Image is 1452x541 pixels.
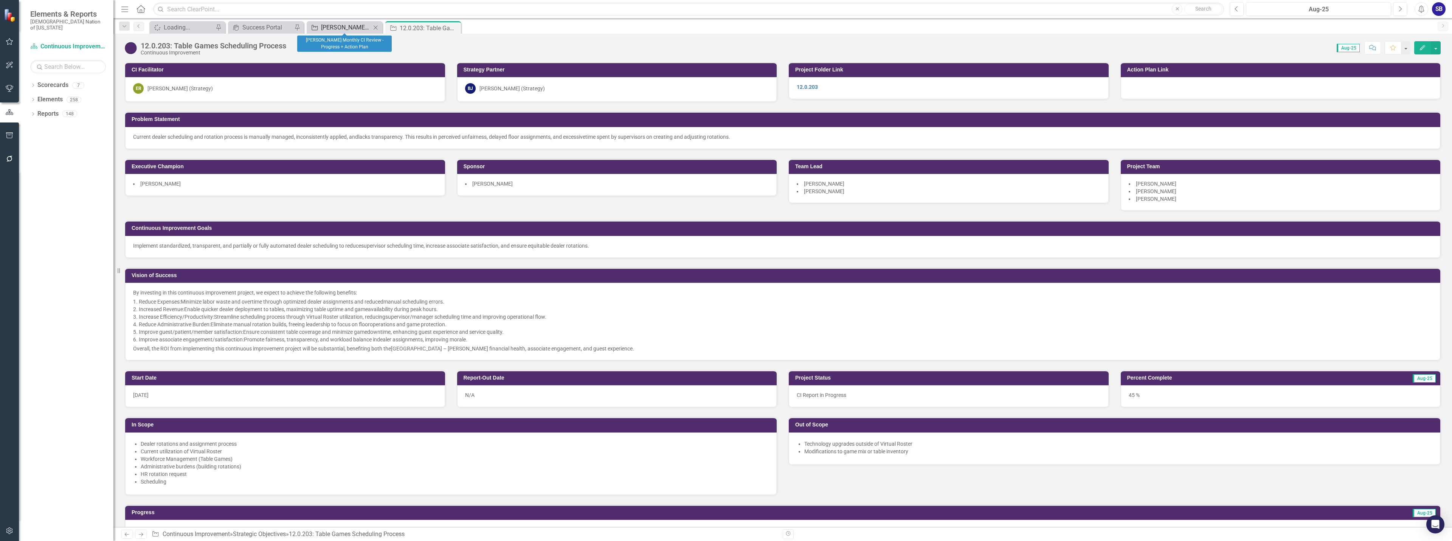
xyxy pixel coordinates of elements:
[67,96,81,103] div: 258
[140,181,181,187] span: [PERSON_NAME]
[125,42,137,54] img: CI In Progress
[133,290,357,296] span: By investing in this continuous improvement project, we expect to achieve the following benefits:
[385,314,546,320] span: supervisor/manager scheduling time and improving operational flow.
[233,530,286,538] a: Strategic Objectives
[242,23,292,32] div: Success Portal
[141,42,286,50] div: 12.0.203: Table Games Scheduling Process
[244,336,377,343] span: Promote fairness, transparency, and workload balance in
[1136,188,1176,194] span: [PERSON_NAME]
[132,67,441,73] h3: CI Facilitator
[133,243,361,249] span: Implement standardized, transparent, and partially or fully automated dealer scheduling to reduce
[585,134,730,140] span: time spent by supervisors on creating and adjusting rotations.
[464,375,773,381] h3: Report-Out Date
[62,111,77,117] div: 148
[139,328,1432,336] p: ​
[181,299,383,305] span: Minimize labor waste and overtime through optimized dealer assignments and reduced
[132,510,772,515] h3: Progress
[163,530,230,538] a: Continuous Improvement
[1432,2,1446,16] button: SB
[147,85,213,92] div: [PERSON_NAME] (Strategy)
[309,23,371,32] a: [PERSON_NAME] Monthly CI Review - Progress + Action Plan
[214,314,385,320] span: Streamline scheduling process through Virtual Roster utilization, reducing
[37,95,63,104] a: Elements
[400,23,459,33] div: 12.0.203: Table Games Scheduling Process
[30,9,106,19] span: Elements & Reports
[457,385,777,407] div: N/A
[139,313,1432,321] p: ​
[72,82,84,88] div: 7
[1249,5,1388,14] div: Aug-25
[1195,6,1212,12] span: Search
[141,463,769,470] li: Administrative burdens (building rotations) ​
[1413,509,1436,517] span: Aug-25
[30,19,106,31] small: [DEMOGRAPHIC_DATA] Nation of [US_STATE]
[795,375,1105,381] h3: Project Status
[465,83,476,94] div: BJ
[139,298,1432,305] p: ​
[383,299,444,305] span: manual scheduling errors.
[464,164,773,169] h3: Sponsor
[37,110,59,118] a: Reports
[795,164,1105,169] h3: Team Lead
[1136,181,1176,187] span: [PERSON_NAME]
[804,440,1432,448] li: Technology upgrades outside of Virtual Roster​
[297,36,392,52] div: [PERSON_NAME] Monthly CI Review - Progress + Action Plan
[797,84,818,90] a: 12.0.203
[361,243,589,249] span: supervisor scheduling time, increase associate satisfaction, and ensure equitable dealer rotations.
[184,306,368,312] span: Enable quicker dealer deployment to tables, maximizing table uptime and game
[141,455,769,463] li: Workforce Management (Table Games) ​
[1413,374,1436,383] span: Aug-25
[1136,196,1176,202] span: [PERSON_NAME]
[141,470,769,478] li: HR rotation request​
[370,321,447,327] span: operations and game protection.
[132,164,441,169] h3: Executive Champion
[464,67,773,73] h3: Strategy Partner
[133,346,391,352] span: Overall, the ROI from implementing this continuous improvement project will be substantial, benef...
[139,329,243,335] span: Improve guest/patient/member satisfaction:
[133,83,144,94] div: ER
[141,50,286,56] div: Continuous Improvement
[1127,375,1329,381] h3: Percent Complete
[1127,164,1437,169] h3: Project Team
[151,23,214,32] a: Loading...
[164,23,214,32] div: Loading...
[797,392,846,398] span: CI Report in Progress
[139,305,1432,313] p: ​
[367,329,504,335] span: downtime, enhancing guest experience and service quality.
[230,23,292,32] a: Success Portal
[132,273,1436,278] h3: Vision of Success
[377,336,467,343] span: dealer assignments, improving morale.
[4,9,17,22] img: ClearPoint Strategy
[133,392,149,398] span: [DATE]
[795,67,1105,73] h3: Project Folder Link
[804,188,844,194] span: [PERSON_NAME]
[153,3,1224,16] input: Search ClearPoint...
[132,225,1436,231] h3: Continuous Improvement Goals
[37,81,68,90] a: Scorecards
[132,375,441,381] h3: Start Date
[804,448,1432,455] li: Modifications to game mix or table inventory
[1337,44,1360,52] span: Aug-25
[139,336,1432,343] p: ​
[1121,385,1441,407] div: 45 %
[139,336,244,343] span: Improve associate engagement/satisfaction:
[132,116,1436,122] h3: Problem Statement
[358,134,585,140] span: lacks transparency. This results in perceived unfairness, delayed floor assignments, and excessive
[139,321,211,327] span: Reduce Administrative Burden:
[391,346,634,352] span: [GEOGRAPHIC_DATA] – [PERSON_NAME] financial health, associate engagement, and guest experience.
[1426,515,1444,533] div: Open Intercom Messenger
[30,42,106,51] a: Continuous Improvement
[133,134,358,140] span: Current dealer scheduling and rotation process is manually managed, inconsistently applied, and
[152,530,777,539] div: » »
[139,314,214,320] span: Increase Efficiency/Productivity:
[30,60,106,73] input: Search Below...
[1184,4,1222,14] button: Search
[804,181,844,187] span: [PERSON_NAME]
[795,422,1436,428] h3: Out of Scope
[141,478,769,485] li: Scheduling ​
[479,85,545,92] div: [PERSON_NAME] (Strategy)
[133,289,1432,296] p: ​
[289,530,405,538] div: 12.0.203: Table Games Scheduling Process
[211,321,370,327] span: Eliminate manual rotation builds, freeing leadership to focus on floor
[1246,2,1391,16] button: Aug-25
